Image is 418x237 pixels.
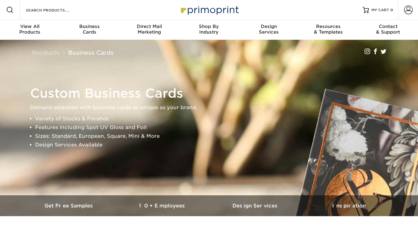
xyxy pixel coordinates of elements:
[371,7,389,13] span: MY CART
[358,24,418,29] span: Contact
[178,3,240,16] img: Primoprint
[390,8,393,12] span: 0
[179,24,239,35] div: Industry
[116,203,209,209] h3: 10+ Employees
[35,132,394,141] li: Sizes: Standard, European, Square, Mini & More
[358,24,418,35] div: & Support
[35,114,394,123] li: Variety of Stocks & Finishes
[358,20,418,40] a: Contact& Support
[32,49,59,56] a: Products
[239,24,299,35] div: Services
[239,24,299,29] span: Design
[119,24,179,29] span: Direct Mail
[299,24,358,29] span: Resources
[239,20,299,40] a: DesignServices
[30,103,394,112] p: Demand attention with business cards as unique as your brand.
[299,24,358,35] div: & Templates
[179,20,239,40] a: Shop ByIndustry
[23,203,116,209] h3: Get Free Samples
[179,24,239,29] span: Shop By
[35,141,394,149] li: Design Services Available
[119,24,179,35] div: Marketing
[299,20,358,40] a: Resources& Templates
[23,195,116,216] a: Get Free Samples
[116,195,209,216] a: 10+ Employees
[60,24,119,29] span: Business
[119,20,179,40] a: Direct MailMarketing
[68,49,114,56] a: Business Cards
[35,123,394,132] li: Features Including Spot UV Gloss and Foil
[60,20,119,40] a: BusinessCards
[25,6,86,14] input: SEARCH PRODUCTS.....
[30,86,394,101] h1: Custom Business Cards
[209,195,302,216] a: Design Services
[302,195,396,216] a: Inspiration
[60,24,119,35] div: Cards
[209,203,302,209] h3: Design Services
[302,203,396,209] h3: Inspiration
